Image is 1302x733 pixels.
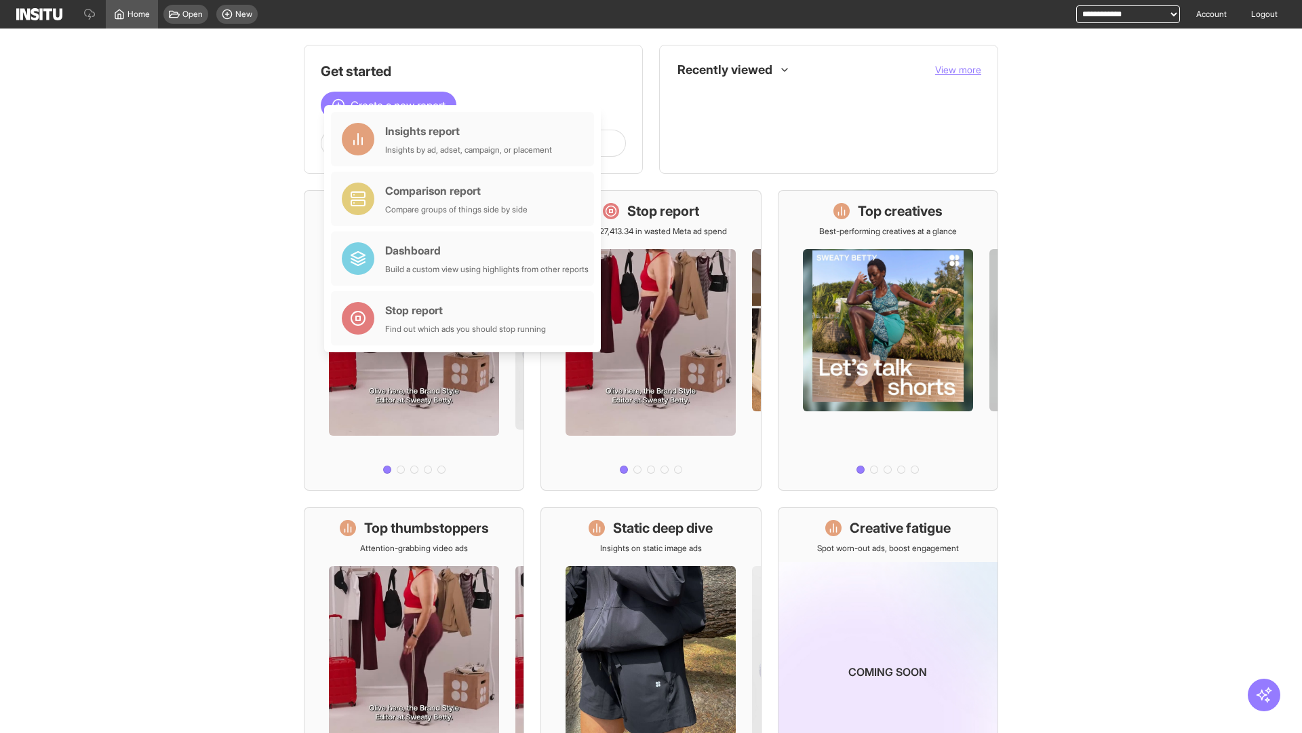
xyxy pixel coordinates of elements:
h1: Top creatives [858,202,943,221]
div: Compare groups of things side by side [385,204,528,215]
h1: Stop report [627,202,699,221]
div: Insights report [385,123,552,139]
div: Find out which ads you should stop running [385,324,546,335]
span: Home [127,9,150,20]
span: View more [935,64,981,75]
span: Create a new report [351,97,446,113]
button: View more [935,63,981,77]
h1: Top thumbstoppers [364,519,489,538]
img: Logo [16,8,62,20]
p: Attention-grabbing video ads [360,543,468,554]
a: Top creativesBest-performing creatives at a glance [778,190,998,491]
span: New [235,9,252,20]
div: Stop report [385,302,546,318]
button: Create a new report [321,92,456,119]
p: Best-performing creatives at a glance [819,226,957,237]
h1: Get started [321,62,626,81]
h1: Static deep dive [613,519,713,538]
div: Build a custom view using highlights from other reports [385,264,589,275]
div: Comparison report [385,183,528,199]
p: Save £27,413.34 in wasted Meta ad spend [575,226,727,237]
div: Dashboard [385,242,589,259]
div: Insights by ad, adset, campaign, or placement [385,145,552,155]
span: Open [182,9,203,20]
p: Insights on static image ads [600,543,702,554]
a: What's live nowSee all active ads instantly [304,190,524,491]
a: Stop reportSave £27,413.34 in wasted Meta ad spend [540,190,761,491]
